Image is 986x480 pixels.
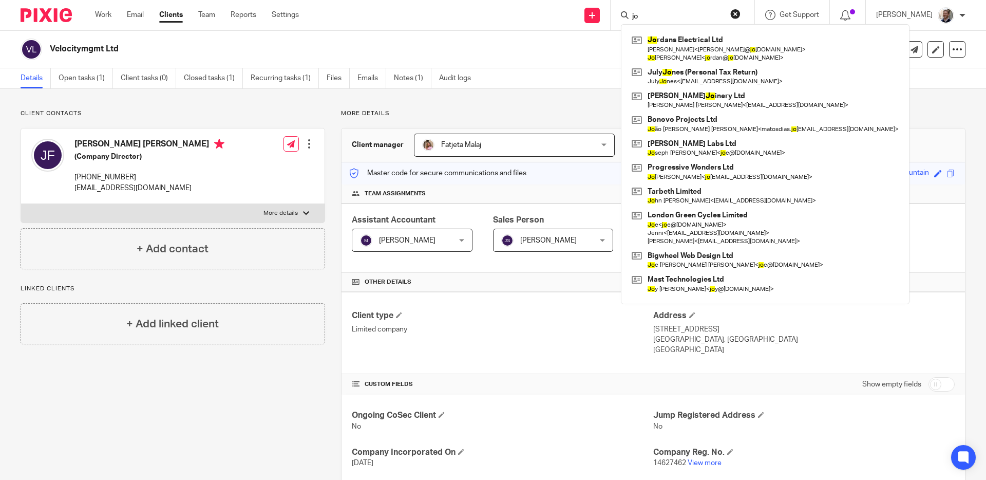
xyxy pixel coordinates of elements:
[379,237,435,244] span: [PERSON_NAME]
[653,447,955,458] h4: Company Reg. No.
[121,68,176,88] a: Client tasks (0)
[653,410,955,421] h4: Jump Registered Address
[21,8,72,22] img: Pixie
[352,410,653,421] h4: Ongoing CoSec Client
[441,141,481,149] span: Fatjeta Malaj
[352,423,361,430] span: No
[352,447,653,458] h4: Company Incorporated On
[95,10,111,20] a: Work
[352,459,373,467] span: [DATE]
[126,316,219,332] h4: + Add linked client
[74,152,224,162] h5: (Company Director)
[352,380,653,389] h4: CUSTOM FIELDS
[357,68,386,88] a: Emails
[59,68,113,88] a: Open tasks (1)
[653,459,686,467] span: 14627462
[214,139,224,149] i: Primary
[21,39,42,60] img: svg%3E
[349,168,526,178] p: Master code for secure communications and files
[263,209,298,217] p: More details
[862,379,921,390] label: Show empty fields
[74,183,224,193] p: [EMAIL_ADDRESS][DOMAIN_NAME]
[127,10,144,20] a: Email
[938,7,954,24] img: Matt%20Circle.png
[198,10,215,20] a: Team
[688,459,722,467] a: View more
[327,68,350,88] a: Files
[21,109,325,118] p: Client contacts
[352,216,435,224] span: Assistant Accountant
[50,44,671,54] h2: Velocitymgmt Ltd
[352,324,653,335] p: Limited company
[520,237,577,244] span: [PERSON_NAME]
[365,278,411,286] span: Other details
[422,139,434,151] img: MicrosoftTeams-image%20(5).png
[341,109,965,118] p: More details
[780,11,819,19] span: Get Support
[501,234,514,247] img: svg%3E
[251,68,319,88] a: Recurring tasks (1)
[365,190,426,198] span: Team assignments
[653,345,955,355] p: [GEOGRAPHIC_DATA]
[394,68,431,88] a: Notes (1)
[653,310,955,321] h4: Address
[31,139,64,172] img: svg%3E
[159,10,183,20] a: Clients
[493,216,544,224] span: Sales Person
[653,423,662,430] span: No
[730,9,741,19] button: Clear
[231,10,256,20] a: Reports
[653,324,955,335] p: [STREET_ADDRESS]
[21,68,51,88] a: Details
[876,10,933,20] p: [PERSON_NAME]
[352,140,404,150] h3: Client manager
[653,335,955,345] p: [GEOGRAPHIC_DATA], [GEOGRAPHIC_DATA]
[360,234,372,247] img: svg%3E
[272,10,299,20] a: Settings
[631,12,724,22] input: Search
[74,172,224,182] p: [PHONE_NUMBER]
[21,285,325,293] p: Linked clients
[74,139,224,152] h4: [PERSON_NAME] [PERSON_NAME]
[352,310,653,321] h4: Client type
[439,68,479,88] a: Audit logs
[184,68,243,88] a: Closed tasks (1)
[137,241,208,257] h4: + Add contact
